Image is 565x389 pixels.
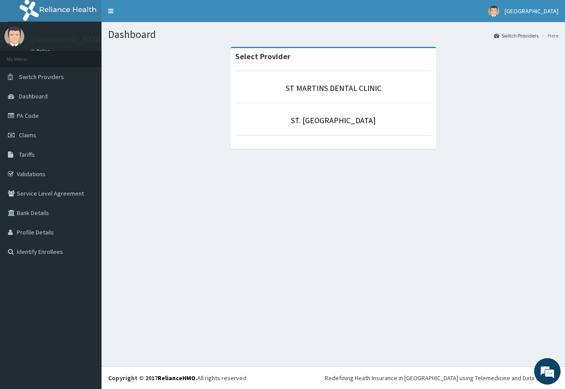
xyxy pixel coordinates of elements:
[31,36,104,44] p: [GEOGRAPHIC_DATA]
[19,92,48,100] span: Dashboard
[158,374,196,382] a: RelianceHMO
[108,29,558,40] h1: Dashboard
[488,6,499,17] img: User Image
[325,374,558,382] div: Redefining Heath Insurance in [GEOGRAPHIC_DATA] using Telemedicine and Data Science!
[19,151,35,159] span: Tariffs
[505,7,558,15] span: [GEOGRAPHIC_DATA]
[286,83,381,93] a: ST MARTINS DENTAL CLINIC
[539,32,558,39] li: Here
[235,51,290,61] strong: Select Provider
[19,73,64,81] span: Switch Providers
[494,32,539,39] a: Switch Providers
[291,115,376,125] a: ST. [GEOGRAPHIC_DATA]
[108,374,197,382] strong: Copyright © 2017 .
[31,48,52,54] a: Online
[19,131,36,139] span: Claims
[4,26,24,46] img: User Image
[102,366,565,389] footer: All rights reserved.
